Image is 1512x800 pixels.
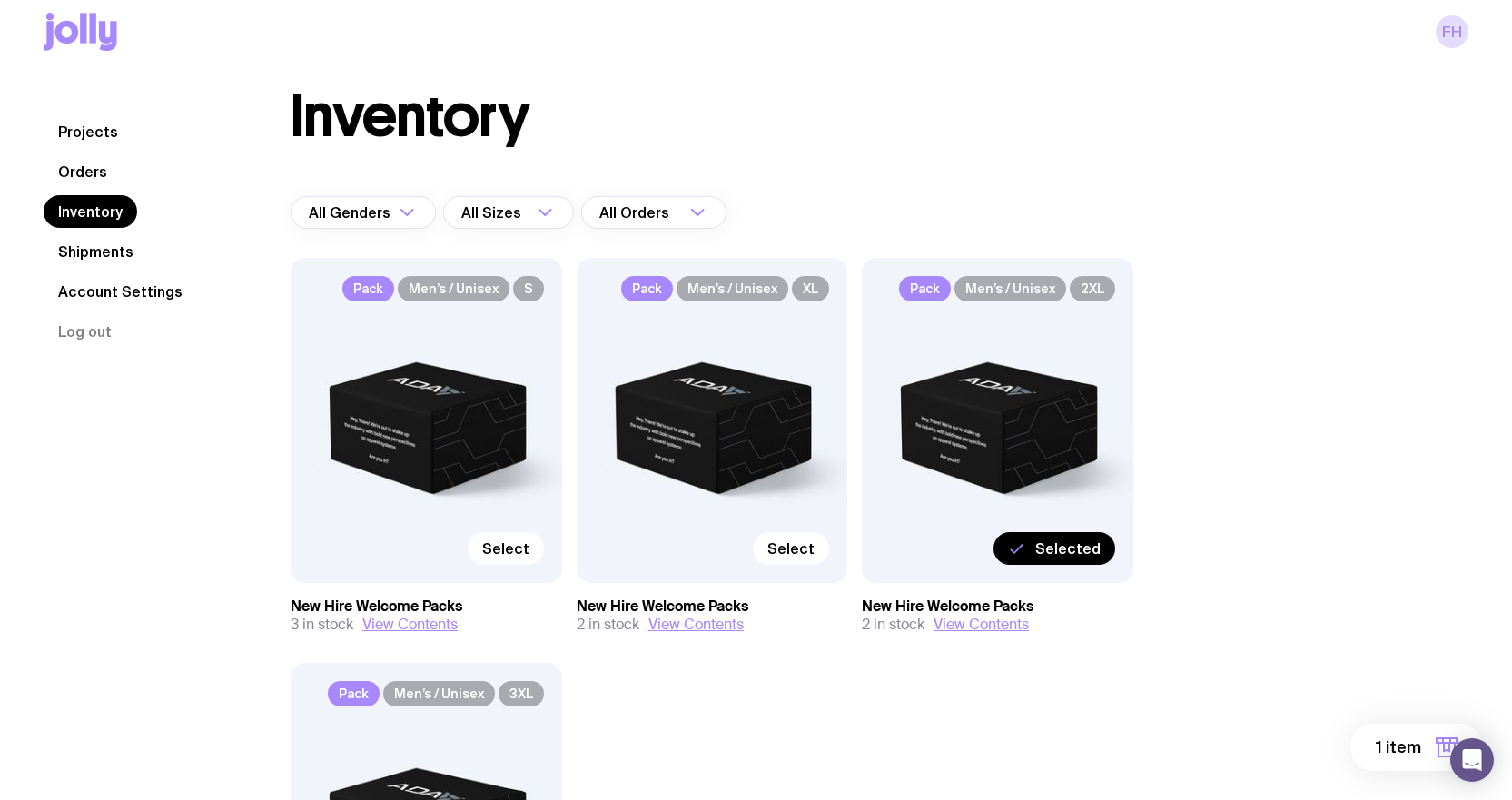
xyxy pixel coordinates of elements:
button: 1 item [1350,724,1483,771]
span: XL [792,276,829,301]
a: Account Settings [44,275,197,308]
button: View Contents [934,616,1029,634]
span: S [513,276,544,301]
span: Men’s / Unisex [398,276,509,301]
input: Search for option [673,196,685,229]
span: Selected [1035,539,1101,558]
div: Open Intercom Messenger [1450,738,1494,782]
a: Shipments [44,235,148,268]
h3: New Hire Welcome Packs [862,598,1133,616]
span: Men’s / Unisex [383,681,495,706]
span: 2 in stock [577,616,639,634]
span: 3XL [499,681,544,706]
div: Search for option [291,196,436,229]
span: Pack [328,681,380,706]
span: Men’s / Unisex [954,276,1066,301]
span: Pack [899,276,951,301]
span: Pack [342,276,394,301]
button: Log out [44,315,126,348]
h1: Inventory [291,87,529,145]
a: FH [1436,15,1468,48]
span: 2XL [1070,276,1115,301]
h3: New Hire Welcome Packs [291,598,562,616]
span: Select [482,539,529,558]
h3: New Hire Welcome Packs [577,598,848,616]
span: 3 in stock [291,616,353,634]
input: Search for option [525,196,532,229]
span: All Genders [309,196,394,229]
button: View Contents [648,616,744,634]
a: Inventory [44,195,137,228]
a: Projects [44,115,133,148]
button: View Contents [362,616,458,634]
span: 1 item [1376,736,1421,758]
span: Pack [621,276,673,301]
span: Men’s / Unisex [677,276,788,301]
a: Orders [44,155,122,188]
span: All Sizes [461,196,525,229]
span: All Orders [599,196,673,229]
span: Select [767,539,815,558]
span: 2 in stock [862,616,924,634]
div: Search for option [581,196,726,229]
div: Search for option [443,196,574,229]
